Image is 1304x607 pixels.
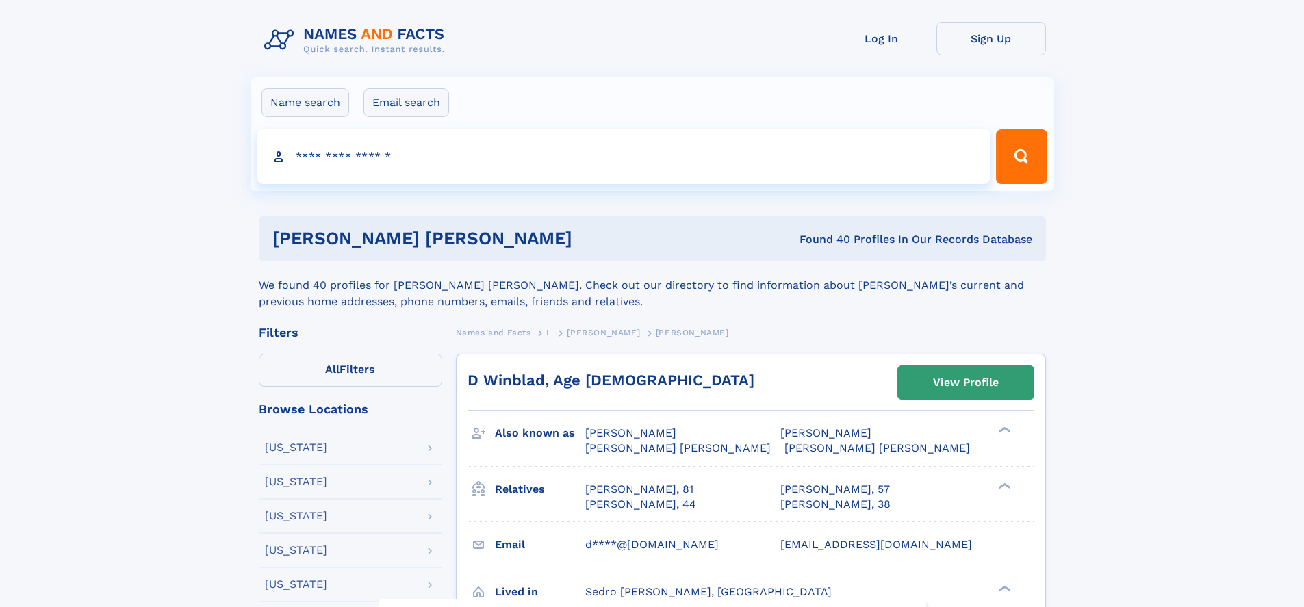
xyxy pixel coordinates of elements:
[996,129,1047,184] button: Search Button
[585,441,771,454] span: [PERSON_NAME] [PERSON_NAME]
[265,511,327,521] div: [US_STATE]
[259,22,456,59] img: Logo Names and Facts
[784,441,970,454] span: [PERSON_NAME] [PERSON_NAME]
[585,482,693,497] a: [PERSON_NAME], 81
[265,476,327,487] div: [US_STATE]
[363,88,449,117] label: Email search
[567,324,640,341] a: [PERSON_NAME]
[585,497,696,512] a: [PERSON_NAME], 44
[686,232,1032,247] div: Found 40 Profiles In Our Records Database
[898,366,1034,399] a: View Profile
[546,324,552,341] a: L
[780,482,890,497] a: [PERSON_NAME], 57
[261,88,349,117] label: Name search
[936,22,1046,55] a: Sign Up
[827,22,936,55] a: Log In
[567,328,640,337] span: [PERSON_NAME]
[456,324,531,341] a: Names and Facts
[656,328,729,337] span: [PERSON_NAME]
[585,426,676,439] span: [PERSON_NAME]
[780,426,871,439] span: [PERSON_NAME]
[495,533,585,556] h3: Email
[259,261,1046,310] div: We found 40 profiles for [PERSON_NAME] [PERSON_NAME]. Check out our directory to find information...
[325,363,340,376] span: All
[995,584,1012,593] div: ❯
[265,545,327,556] div: [US_STATE]
[585,585,832,598] span: Sedro [PERSON_NAME], [GEOGRAPHIC_DATA]
[546,328,552,337] span: L
[995,426,1012,435] div: ❯
[780,538,972,551] span: [EMAIL_ADDRESS][DOMAIN_NAME]
[259,403,442,415] div: Browse Locations
[995,481,1012,490] div: ❯
[933,367,999,398] div: View Profile
[265,579,327,590] div: [US_STATE]
[257,129,990,184] input: search input
[259,354,442,387] label: Filters
[259,326,442,339] div: Filters
[265,442,327,453] div: [US_STATE]
[272,230,686,247] h1: [PERSON_NAME] [PERSON_NAME]
[495,580,585,604] h3: Lived in
[495,422,585,445] h3: Also known as
[468,372,754,389] a: D Winblad, Age [DEMOGRAPHIC_DATA]
[780,497,891,512] a: [PERSON_NAME], 38
[495,478,585,501] h3: Relatives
